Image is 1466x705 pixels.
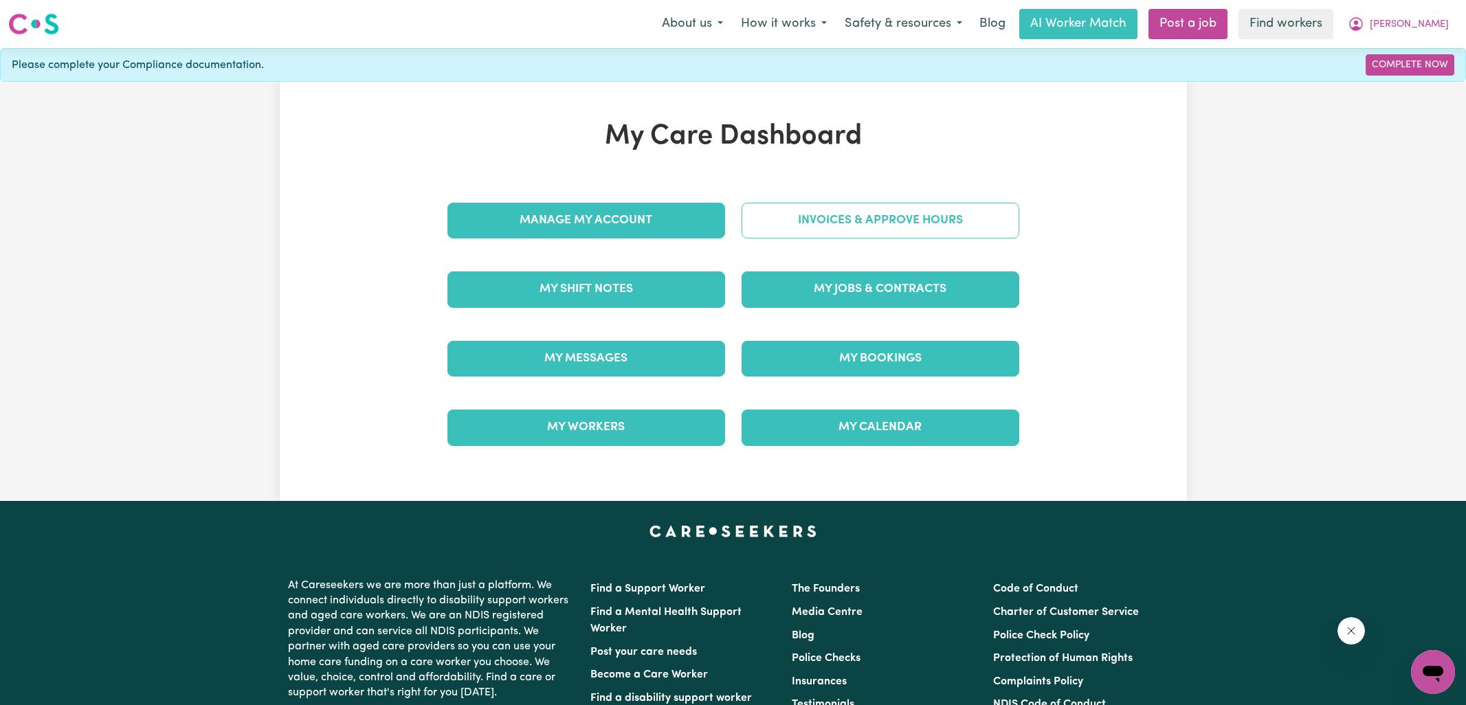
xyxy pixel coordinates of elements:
[742,341,1019,377] a: My Bookings
[590,583,705,594] a: Find a Support Worker
[993,583,1078,594] a: Code of Conduct
[792,583,860,594] a: The Founders
[971,9,1014,39] a: Blog
[447,341,725,377] a: My Messages
[1411,650,1455,694] iframe: Button to launch messaging window
[1366,54,1454,76] a: Complete Now
[447,271,725,307] a: My Shift Notes
[439,120,1028,153] h1: My Care Dashboard
[742,271,1019,307] a: My Jobs & Contracts
[742,203,1019,238] a: Invoices & Approve Hours
[8,8,59,40] a: Careseekers logo
[1337,617,1365,645] iframe: Close message
[447,203,725,238] a: Manage My Account
[792,653,860,664] a: Police Checks
[8,12,59,36] img: Careseekers logo
[12,57,264,74] span: Please complete your Compliance documentation.
[1339,10,1458,38] button: My Account
[590,669,708,680] a: Become a Care Worker
[653,10,732,38] button: About us
[993,676,1083,687] a: Complaints Policy
[8,10,83,21] span: Need any help?
[590,607,742,634] a: Find a Mental Health Support Worker
[993,630,1089,641] a: Police Check Policy
[993,607,1139,618] a: Charter of Customer Service
[590,693,752,704] a: Find a disability support worker
[1148,9,1228,39] a: Post a job
[993,653,1133,664] a: Protection of Human Rights
[590,647,697,658] a: Post your care needs
[649,526,817,537] a: Careseekers home page
[792,630,814,641] a: Blog
[1239,9,1333,39] a: Find workers
[732,10,836,38] button: How it works
[836,10,971,38] button: Safety & resources
[792,676,847,687] a: Insurances
[1370,17,1449,32] span: [PERSON_NAME]
[447,410,725,445] a: My Workers
[1019,9,1137,39] a: AI Worker Match
[742,410,1019,445] a: My Calendar
[792,607,863,618] a: Media Centre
